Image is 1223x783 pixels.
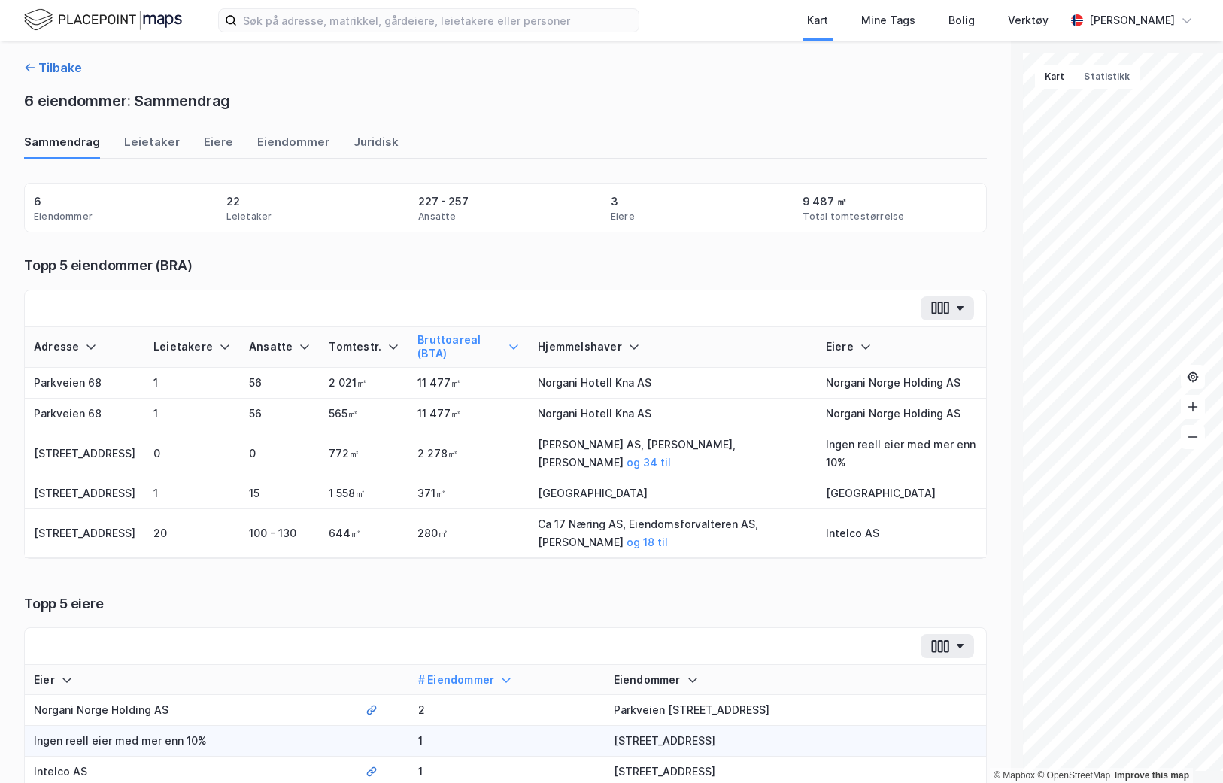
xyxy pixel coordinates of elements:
[605,726,986,757] td: [STREET_ADDRESS]
[240,429,320,478] td: 0
[408,509,529,558] td: 280㎡
[1035,65,1074,89] button: Kart
[817,429,986,478] td: Ingen reell eier med mer enn 10%
[320,429,408,478] td: 772㎡
[144,368,240,399] td: 1
[124,134,180,159] div: Leietaker
[409,726,605,757] td: 1
[354,134,399,159] div: Juridisk
[24,256,987,275] div: Topp 5 eiendommer (BRA)
[204,134,233,159] div: Eiere
[408,399,529,429] td: 11 477㎡
[144,509,240,558] td: 20
[25,429,144,478] td: [STREET_ADDRESS]
[1089,11,1175,29] div: [PERSON_NAME]
[1008,11,1049,29] div: Verktøy
[1115,770,1189,781] a: Improve this map
[417,333,520,361] div: Bruttoareal (BTA)
[611,193,618,211] div: 3
[34,211,93,223] div: Eiendommer
[320,399,408,429] td: 565㎡
[529,368,817,399] td: Norgani Hotell Kna AS
[25,478,144,509] td: [STREET_ADDRESS]
[605,695,986,726] td: Parkveien [STREET_ADDRESS]
[418,211,456,223] div: Ansatte
[144,478,240,509] td: 1
[153,340,231,354] div: Leietakere
[257,134,329,159] div: Eiendommer
[538,340,808,354] div: Hjemmelshaver
[529,478,817,509] td: [GEOGRAPHIC_DATA]
[240,368,320,399] td: 56
[408,429,529,478] td: 2 278㎡
[1037,770,1110,781] a: OpenStreetMap
[409,695,605,726] td: 2
[24,7,182,33] img: logo.f888ab2527a4732fd821a326f86c7f29.svg
[529,399,817,429] td: Norgani Hotell Kna AS
[994,770,1035,781] a: Mapbox
[807,11,828,29] div: Kart
[34,673,347,687] div: Eier
[329,340,399,354] div: Tomtestr.
[144,399,240,429] td: 1
[1148,711,1223,783] iframe: Chat Widget
[25,399,144,429] td: Parkveien 68
[538,436,808,472] div: [PERSON_NAME] AS, [PERSON_NAME], [PERSON_NAME]
[826,340,977,354] div: Eiere
[803,211,904,223] div: Total tomtestørrelse
[817,509,986,558] td: Intelco AS
[240,478,320,509] td: 15
[803,193,847,211] div: 9 487 ㎡
[25,695,357,726] td: Norgani Norge Holding AS
[25,368,144,399] td: Parkveien 68
[408,368,529,399] td: 11 477㎡
[408,478,529,509] td: 371㎡
[24,134,100,159] div: Sammendrag
[1074,65,1140,89] button: Statistikk
[817,478,986,509] td: [GEOGRAPHIC_DATA]
[418,673,596,687] div: # Eiendommer
[538,515,808,551] div: Ca 17 Næring AS, Eiendomsforvalteren AS, [PERSON_NAME]
[226,193,240,211] div: 22
[144,429,240,478] td: 0
[614,673,977,687] div: Eiendommer
[24,89,230,113] div: 6 eiendommer: Sammendrag
[418,193,469,211] div: 227 - 257
[817,368,986,399] td: Norgani Norge Holding AS
[237,9,639,32] input: Søk på adresse, matrikkel, gårdeiere, leietakere eller personer
[34,193,41,211] div: 6
[320,368,408,399] td: 2 021㎡
[611,211,635,223] div: Eiere
[948,11,975,29] div: Bolig
[249,340,311,354] div: Ansatte
[34,340,135,354] div: Adresse
[24,59,82,77] button: Tilbake
[240,399,320,429] td: 56
[320,478,408,509] td: 1 558㎡
[817,399,986,429] td: Norgani Norge Holding AS
[861,11,915,29] div: Mine Tags
[25,509,144,558] td: [STREET_ADDRESS]
[226,211,272,223] div: Leietaker
[25,726,357,757] td: Ingen reell eier med mer enn 10%
[24,595,987,613] div: Topp 5 eiere
[240,509,320,558] td: 100 - 130
[320,509,408,558] td: 644㎡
